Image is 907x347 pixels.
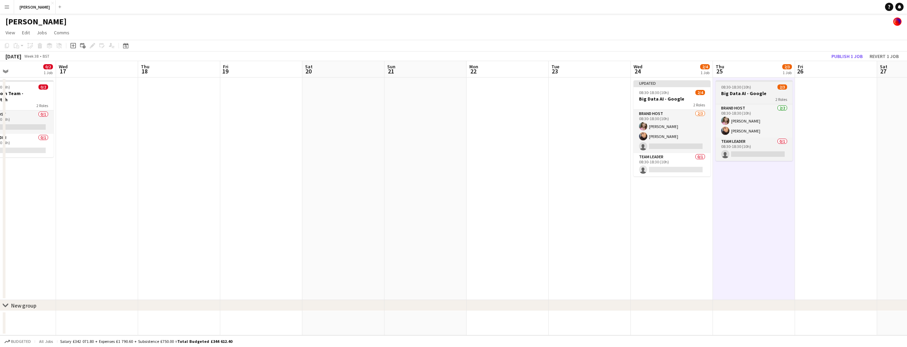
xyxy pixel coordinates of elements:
span: Fri [798,63,803,70]
span: Total Budgeted £344 612.40 [177,339,232,344]
div: 1 Job [701,70,709,75]
span: 0/2 [38,84,48,90]
span: 22 [468,67,478,75]
span: Wed [59,63,68,70]
app-job-card: Updated08:30-18:30 (10h)2/4Big Data AI - Google2 RolesBrand Host2/308:30-18:30 (10h)[PERSON_NAME]... [634,80,710,176]
span: View [5,30,15,36]
span: 2/3 [782,64,792,69]
span: Tue [551,63,559,70]
div: Updated [634,80,710,86]
span: All jobs [38,339,54,344]
span: Jobs [37,30,47,36]
div: 1 Job [44,70,53,75]
button: [PERSON_NAME] [14,0,56,14]
span: Fri [223,63,228,70]
span: 26 [797,67,803,75]
div: New group [11,302,36,309]
button: Revert 1 job [867,52,902,61]
app-card-role: Brand Host2/308:30-18:30 (10h)[PERSON_NAME][PERSON_NAME] [634,110,710,153]
span: Edit [22,30,30,36]
app-card-role: Brand Host2/208:30-18:30 (10h)[PERSON_NAME][PERSON_NAME] [716,104,793,138]
span: Thu [716,63,724,70]
span: Sat [305,63,313,70]
span: 25 [715,67,724,75]
span: 2/4 [695,90,705,95]
span: 2/3 [777,84,787,90]
span: Mon [469,63,478,70]
div: 1 Job [783,70,792,75]
span: 2 Roles [693,102,705,107]
app-job-card: 08:30-18:30 (10h)2/3Big Data AI - Google2 RolesBrand Host2/208:30-18:30 (10h)[PERSON_NAME][PERSON... [716,80,793,161]
span: 27 [879,67,887,75]
span: 08:30-18:30 (10h) [639,90,669,95]
span: 20 [304,67,313,75]
span: 2/4 [700,64,710,69]
span: 2 Roles [36,103,48,108]
span: 21 [386,67,395,75]
app-user-avatar: Tobin James [893,18,902,26]
app-card-role: Team Leader0/108:30-18:30 (10h) [716,138,793,161]
span: 0/2 [43,64,53,69]
a: Jobs [34,28,50,37]
span: 2 Roles [775,97,787,102]
span: Sun [387,63,395,70]
span: 08:30-18:30 (10h) [721,84,751,90]
button: Publish 1 job [829,52,865,61]
span: Sat [880,63,887,70]
a: View [3,28,18,37]
h3: Big Data AI - Google [634,96,710,102]
button: Budgeted [3,338,32,345]
span: 17 [58,67,68,75]
span: 24 [632,67,642,75]
h1: [PERSON_NAME] [5,16,67,27]
a: Comms [51,28,72,37]
span: Budgeted [11,339,31,344]
span: 23 [550,67,559,75]
div: BST [43,54,49,59]
span: Thu [141,63,149,70]
span: Week 38 [23,54,40,59]
span: 18 [140,67,149,75]
span: Comms [54,30,69,36]
h3: Big Data AI - Google [716,90,793,96]
a: Edit [19,28,33,37]
div: Salary £342 071.80 + Expenses £1 790.60 + Subsistence £750.00 = [60,339,232,344]
div: [DATE] [5,53,21,60]
span: 19 [222,67,228,75]
span: Wed [634,63,642,70]
app-card-role: Team Leader0/108:30-18:30 (10h) [634,153,710,176]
